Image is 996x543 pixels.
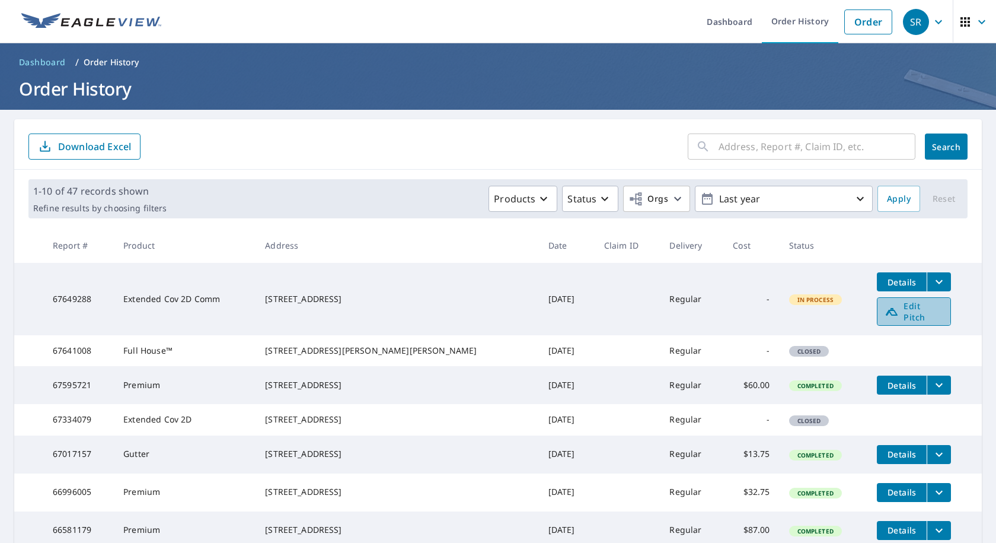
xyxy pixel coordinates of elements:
[19,56,66,68] span: Dashboard
[927,521,951,540] button: filesDropdownBtn-66581179
[877,483,927,502] button: detailsBtn-66996005
[780,228,868,263] th: Status
[723,263,779,335] td: -
[84,56,139,68] p: Order History
[114,366,256,404] td: Premium
[43,404,114,435] td: 67334079
[256,228,538,263] th: Address
[114,436,256,474] td: Gutter
[887,192,911,207] span: Apply
[660,474,723,512] td: Regular
[539,404,595,435] td: [DATE]
[877,297,951,326] a: Edit Pitch
[884,487,920,498] span: Details
[539,228,595,263] th: Date
[43,436,114,474] td: 67017157
[539,474,595,512] td: [DATE]
[719,130,915,163] input: Address, Report #, Claim ID, etc.
[265,345,529,357] div: [STREET_ADDRESS][PERSON_NAME][PERSON_NAME]
[14,53,982,72] nav: breadcrumb
[489,186,557,212] button: Products
[265,486,529,498] div: [STREET_ADDRESS]
[877,521,927,540] button: detailsBtn-66581179
[927,376,951,395] button: filesDropdownBtn-67595721
[844,9,892,34] a: Order
[14,53,71,72] a: Dashboard
[877,376,927,395] button: detailsBtn-67595721
[927,272,951,291] button: filesDropdownBtn-67649288
[33,203,167,214] p: Refine results by choosing filters
[28,134,141,160] button: Download Excel
[114,404,256,435] td: Extended Cov 2D
[934,141,958,153] span: Search
[43,228,114,263] th: Report #
[660,436,723,474] td: Regular
[927,445,951,464] button: filesDropdownBtn-67017157
[695,186,873,212] button: Last year
[265,448,529,460] div: [STREET_ADDRESS]
[884,525,920,536] span: Details
[660,335,723,366] td: Regular
[14,77,982,101] h1: Order History
[660,263,723,335] td: Regular
[660,366,723,404] td: Regular
[628,192,668,207] span: Orgs
[790,527,841,535] span: Completed
[43,263,114,335] td: 67649288
[43,335,114,366] td: 67641008
[877,186,920,212] button: Apply
[58,140,131,153] p: Download Excel
[539,263,595,335] td: [DATE]
[884,380,920,391] span: Details
[925,134,968,160] button: Search
[877,272,927,291] button: detailsBtn-67649288
[723,474,779,512] td: $32.75
[723,228,779,263] th: Cost
[790,417,828,425] span: Closed
[33,184,167,198] p: 1-10 of 47 records shown
[114,263,256,335] td: Extended Cov 2D Comm
[114,335,256,366] td: Full House™
[21,13,161,31] img: EV Logo
[562,186,618,212] button: Status
[723,404,779,435] td: -
[265,379,529,391] div: [STREET_ADDRESS]
[567,192,596,206] p: Status
[660,228,723,263] th: Delivery
[790,347,828,355] span: Closed
[723,436,779,474] td: $13.75
[265,524,529,536] div: [STREET_ADDRESS]
[723,366,779,404] td: $60.00
[43,366,114,404] td: 67595721
[265,293,529,305] div: [STREET_ADDRESS]
[927,483,951,502] button: filesDropdownBtn-66996005
[790,382,841,390] span: Completed
[885,300,943,323] span: Edit Pitch
[114,474,256,512] td: Premium
[539,335,595,366] td: [DATE]
[790,489,841,497] span: Completed
[539,366,595,404] td: [DATE]
[884,449,920,460] span: Details
[265,414,529,425] div: [STREET_ADDRESS]
[539,436,595,474] td: [DATE]
[595,228,660,263] th: Claim ID
[43,474,114,512] td: 66996005
[790,451,841,459] span: Completed
[623,186,690,212] button: Orgs
[903,9,929,35] div: SR
[75,55,79,69] li: /
[114,228,256,263] th: Product
[660,404,723,435] td: Regular
[723,335,779,366] td: -
[714,189,853,209] p: Last year
[494,192,535,206] p: Products
[884,277,920,288] span: Details
[877,445,927,464] button: detailsBtn-67017157
[790,296,841,304] span: In Process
